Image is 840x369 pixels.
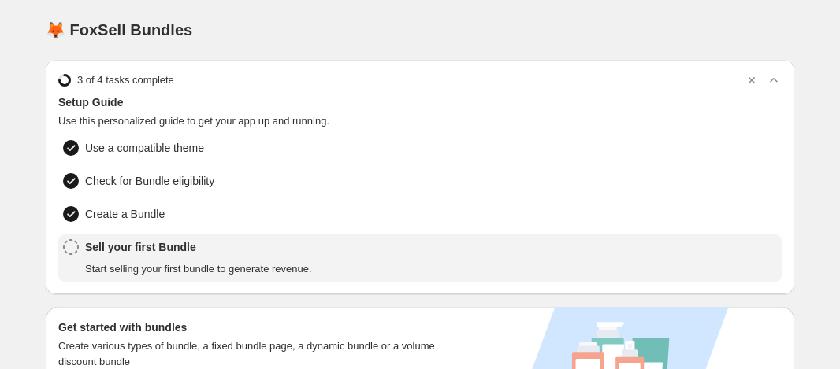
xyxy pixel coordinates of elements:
span: Use a compatible theme [85,140,204,156]
h3: Get started with bundles [58,319,450,335]
span: Check for Bundle eligibility [85,173,214,189]
span: 3 of 4 tasks complete [77,72,174,88]
span: Use this personalized guide to get your app up and running. [58,113,782,129]
span: Setup Guide [58,94,782,110]
h1: 🦊 FoxSell Bundles [46,20,192,39]
span: Start selling your first bundle to generate revenue. [85,261,312,277]
span: Create a Bundle [85,206,165,222]
span: Sell your first Bundle [85,239,312,255]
